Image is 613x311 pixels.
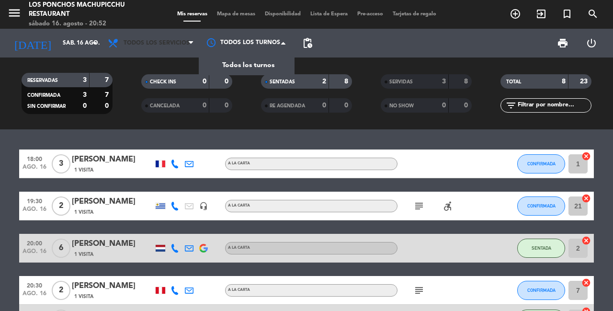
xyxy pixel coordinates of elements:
[124,40,190,46] span: Todos los servicios
[228,161,250,165] span: A la carta
[52,281,70,300] span: 2
[199,202,208,210] i: headset_mic
[29,19,146,29] div: sábado 16. agosto - 20:52
[222,60,274,71] span: Todos los turnos
[464,78,470,85] strong: 8
[532,245,551,251] span: SENTADA
[442,78,446,85] strong: 3
[23,237,46,248] span: 20:00
[203,102,206,109] strong: 0
[517,196,565,216] button: CONFIRMADA
[561,8,573,20] i: turned_in_not
[72,196,153,208] div: [PERSON_NAME]
[83,103,87,109] strong: 0
[7,33,58,54] i: [DATE]
[23,206,46,217] span: ago. 16
[23,195,46,206] span: 19:30
[29,0,146,19] div: Los Ponchos Machupicchu Restaurant
[74,251,93,258] span: 1 Visita
[577,29,606,58] div: LOG OUT
[581,236,591,245] i: cancel
[74,166,93,174] span: 1 Visita
[23,279,46,290] span: 20:30
[225,102,230,109] strong: 0
[527,288,556,293] span: CONFIRMADA
[52,239,70,258] span: 6
[464,102,470,109] strong: 0
[517,100,591,111] input: Filtrar por nombre...
[228,246,250,250] span: A la carta
[212,12,260,17] span: Mapa de mesas
[352,12,388,17] span: Pre-acceso
[83,92,87,98] strong: 3
[306,12,352,17] span: Lista de Espera
[557,37,568,49] span: print
[344,78,350,85] strong: 8
[89,37,101,49] i: arrow_drop_down
[83,77,87,83] strong: 3
[270,104,305,108] span: RE AGENDADA
[270,80,295,84] span: SENTADAS
[581,278,591,288] i: cancel
[7,6,22,23] button: menu
[52,154,70,173] span: 3
[322,78,326,85] strong: 2
[74,293,93,300] span: 1 Visita
[72,153,153,166] div: [PERSON_NAME]
[322,102,326,109] strong: 0
[517,154,565,173] button: CONFIRMADA
[562,78,566,85] strong: 8
[72,280,153,292] div: [PERSON_NAME]
[27,93,60,98] span: CONFIRMADA
[580,78,590,85] strong: 23
[344,102,350,109] strong: 0
[527,161,556,166] span: CONFIRMADA
[586,37,597,49] i: power_settings_new
[442,102,446,109] strong: 0
[74,208,93,216] span: 1 Visita
[23,290,46,301] span: ago. 16
[535,8,547,20] i: exit_to_app
[302,37,313,49] span: pending_actions
[228,288,250,292] span: A la carta
[388,12,441,17] span: Tarjetas de regalo
[260,12,306,17] span: Disponibilidad
[172,12,212,17] span: Mis reservas
[517,239,565,258] button: SENTADA
[581,194,591,203] i: cancel
[23,153,46,164] span: 18:00
[413,285,425,296] i: subject
[517,281,565,300] button: CONFIRMADA
[105,103,111,109] strong: 0
[228,204,250,207] span: A la carta
[72,238,153,250] div: [PERSON_NAME]
[23,164,46,175] span: ago. 16
[389,104,414,108] span: NO SHOW
[442,200,454,212] i: accessible_forward
[27,78,58,83] span: RESERVADAS
[199,244,208,253] img: google-logo.png
[506,80,521,84] span: TOTAL
[7,6,22,20] i: menu
[23,248,46,259] span: ago. 16
[389,80,413,84] span: SERVIDAS
[413,200,425,212] i: subject
[510,8,521,20] i: add_circle_outline
[581,151,591,161] i: cancel
[105,77,111,83] strong: 7
[105,92,111,98] strong: 7
[225,78,230,85] strong: 0
[27,104,66,109] span: SIN CONFIRMAR
[150,104,180,108] span: CANCELADA
[527,203,556,208] span: CONFIRMADA
[52,196,70,216] span: 2
[587,8,599,20] i: search
[505,100,517,111] i: filter_list
[150,80,176,84] span: CHECK INS
[203,78,206,85] strong: 0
